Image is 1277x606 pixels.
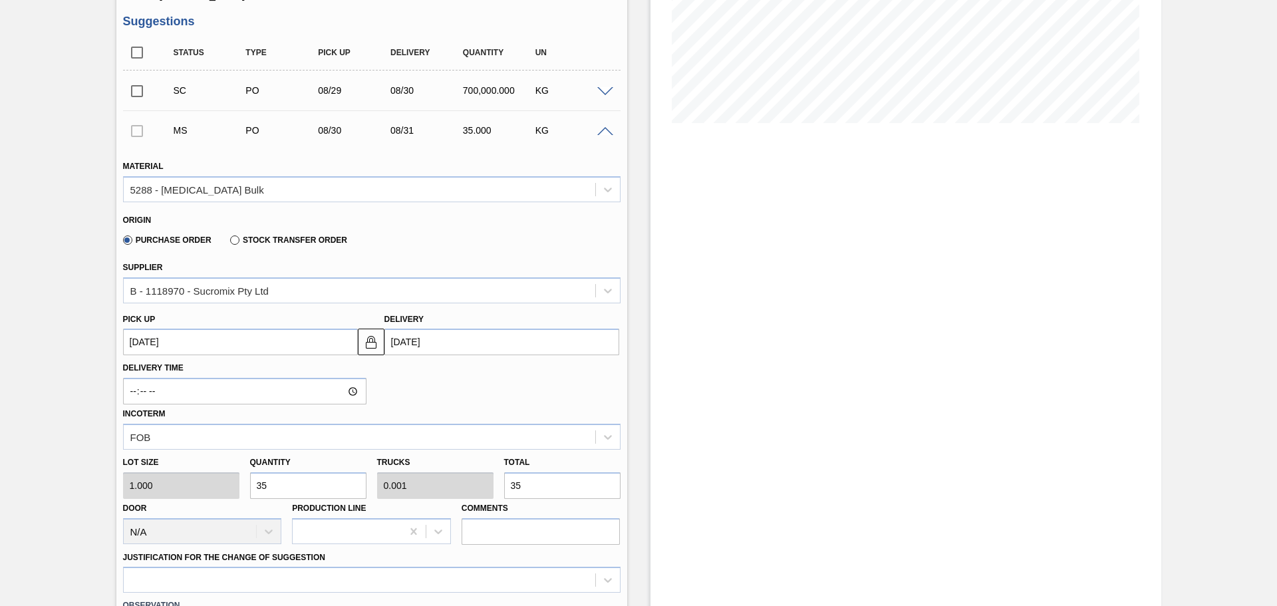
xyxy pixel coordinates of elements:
[123,453,239,472] label: Lot size
[170,125,251,136] div: Manual Suggestion
[123,216,152,225] label: Origin
[123,504,147,513] label: Door
[387,48,468,57] div: Delivery
[130,431,151,442] div: FOB
[123,235,212,245] label: Purchase Order
[123,329,358,355] input: mm/dd/yyyy
[123,315,156,324] label: Pick up
[123,409,166,418] label: Incoterm
[123,162,164,171] label: Material
[123,359,366,378] label: Delivery Time
[250,458,291,467] label: Quantity
[242,125,323,136] div: Purchase order
[242,48,323,57] div: Type
[460,48,540,57] div: Quantity
[358,329,384,355] button: locked
[130,184,264,195] div: 5288 - [MEDICAL_DATA] Bulk
[462,499,621,518] label: Comments
[123,15,621,29] h3: Suggestions
[460,85,540,96] div: 700,000.000
[387,125,468,136] div: 08/31/2025
[532,85,613,96] div: KG
[292,504,366,513] label: Production Line
[315,125,395,136] div: 08/30/2025
[504,458,530,467] label: Total
[532,125,613,136] div: KG
[130,285,269,296] div: B - 1118970 - Sucromix Pty Ltd
[315,85,395,96] div: 08/29/2025
[384,329,619,355] input: mm/dd/yyyy
[242,85,323,96] div: Purchase order
[363,334,379,350] img: locked
[230,235,347,245] label: Stock Transfer Order
[377,458,410,467] label: Trucks
[170,48,251,57] div: Status
[123,263,163,272] label: Supplier
[170,85,251,96] div: Suggestion Created
[123,553,325,562] label: Justification for the Change of Suggestion
[532,48,613,57] div: UN
[315,48,395,57] div: Pick up
[460,125,540,136] div: 35.000
[387,85,468,96] div: 08/30/2025
[384,315,424,324] label: Delivery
